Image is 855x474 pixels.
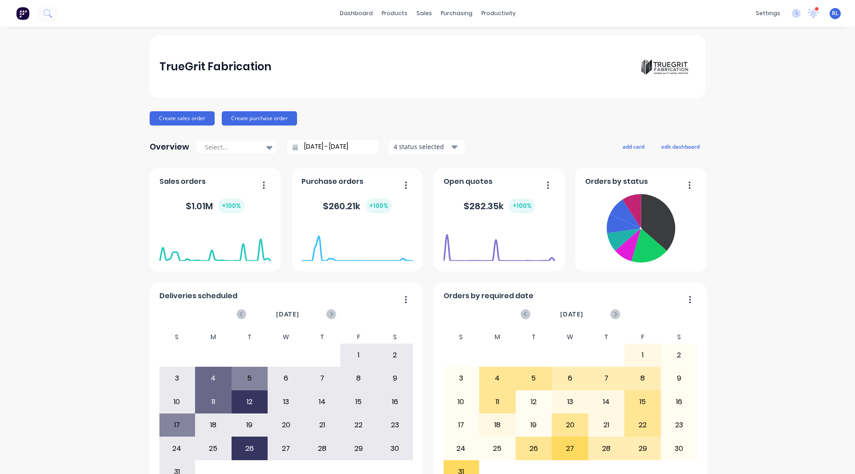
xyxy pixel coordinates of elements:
[16,7,29,20] img: Factory
[341,367,376,389] div: 8
[268,391,304,413] div: 13
[661,331,697,344] div: S
[195,331,232,344] div: M
[588,331,625,344] div: T
[655,141,705,152] button: edit dashboard
[552,391,588,413] div: 13
[377,437,413,459] div: 30
[516,414,552,436] div: 19
[625,391,660,413] div: 15
[625,367,660,389] div: 8
[480,391,515,413] div: 11
[480,437,515,459] div: 25
[444,414,479,436] div: 17
[341,414,376,436] div: 22
[661,414,697,436] div: 23
[377,331,413,344] div: S
[377,391,413,413] div: 16
[464,199,535,213] div: $ 282.35k
[444,391,479,413] div: 10
[232,437,268,459] div: 26
[480,367,515,389] div: 4
[268,331,304,344] div: W
[516,367,552,389] div: 5
[516,391,552,413] div: 12
[377,344,413,366] div: 2
[444,291,533,301] span: Orders by required date
[509,199,535,213] div: + 100 %
[625,414,660,436] div: 22
[186,199,244,213] div: $ 1.01M
[304,331,341,344] div: T
[412,7,436,20] div: sales
[341,437,376,459] div: 29
[305,367,340,389] div: 7
[552,414,588,436] div: 20
[589,367,624,389] div: 7
[268,414,304,436] div: 20
[661,344,697,366] div: 2
[624,331,661,344] div: F
[443,331,480,344] div: S
[751,7,785,20] div: settings
[341,391,376,413] div: 15
[377,414,413,436] div: 23
[832,9,839,17] span: RL
[377,7,412,20] div: products
[625,344,660,366] div: 1
[477,7,520,20] div: productivity
[301,176,363,187] span: Purchase orders
[589,437,624,459] div: 28
[159,176,206,187] span: Sales orders
[479,331,516,344] div: M
[480,414,515,436] div: 18
[335,7,377,20] a: dashboard
[159,58,271,76] div: TrueGrit Fabrication
[617,141,650,152] button: add card
[552,367,588,389] div: 6
[436,7,477,20] div: purchasing
[516,437,552,459] div: 26
[268,367,304,389] div: 6
[366,199,392,213] div: + 100 %
[516,331,552,344] div: T
[150,111,215,126] button: Create sales order
[625,437,660,459] div: 29
[159,367,195,389] div: 3
[195,391,231,413] div: 11
[159,437,195,459] div: 24
[268,437,304,459] div: 27
[444,176,493,187] span: Open quotes
[159,391,195,413] div: 10
[232,391,268,413] div: 12
[195,414,231,436] div: 18
[341,344,376,366] div: 1
[589,391,624,413] div: 14
[377,367,413,389] div: 9
[552,437,588,459] div: 27
[232,331,268,344] div: T
[232,367,268,389] div: 5
[276,309,299,319] span: [DATE]
[305,414,340,436] div: 21
[159,414,195,436] div: 17
[218,199,244,213] div: + 100 %
[661,367,697,389] div: 9
[444,437,479,459] div: 24
[552,331,588,344] div: W
[585,176,648,187] span: Orders by status
[323,199,392,213] div: $ 260.21k
[150,138,189,156] div: Overview
[340,331,377,344] div: F
[444,367,479,389] div: 3
[661,437,697,459] div: 30
[633,36,696,98] img: TrueGrit Fabrication
[389,140,464,154] button: 4 status selected
[305,391,340,413] div: 14
[560,309,583,319] span: [DATE]
[222,111,297,126] button: Create purchase order
[195,367,231,389] div: 4
[661,391,697,413] div: 16
[305,437,340,459] div: 28
[589,414,624,436] div: 21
